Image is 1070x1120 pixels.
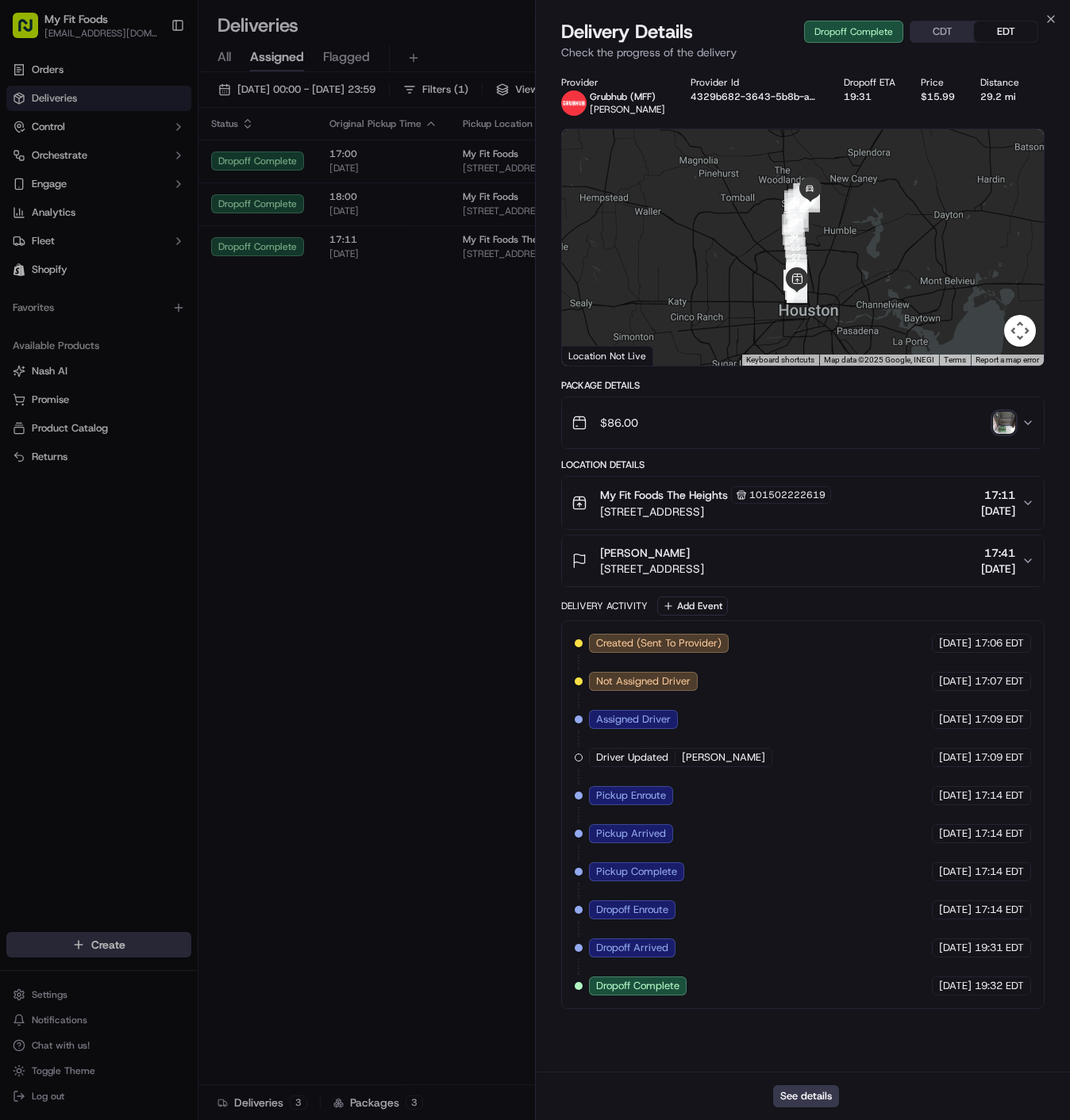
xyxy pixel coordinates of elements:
button: Add Event [657,596,728,616]
a: 📗Knowledge Base [10,347,128,376]
div: 28 [785,237,806,258]
span: Not Assigned Driver [596,674,691,688]
div: 27 [786,247,806,267]
span: 17:14 EDT [975,827,1024,841]
span: [DATE] [981,503,1015,519]
span: [DATE] [939,979,972,993]
img: 1736555255976-a54dd68f-1ca7-489b-9aae-adbdc363a1c4 [32,289,44,301]
span: [DATE] [939,827,972,841]
span: 17:11 [981,487,1015,503]
div: Provider Id [691,76,818,89]
span: [DATE] [181,245,214,258]
div: $15.99 [921,90,955,103]
span: Dropoff Complete [596,979,679,993]
span: [DATE] [939,750,972,765]
div: 44 [799,192,820,213]
img: Nash [16,15,48,47]
span: [DATE] [981,561,1015,577]
span: Pickup Arrived [596,827,666,841]
span: [DATE] [939,941,972,955]
div: 💻 [134,355,147,368]
a: Open this area in Google Maps (opens a new window) [566,345,618,366]
div: Past conversations [16,205,106,218]
div: We're available if you need us! [71,167,218,179]
img: Google [566,345,618,366]
span: Dropoff Enroute [596,903,668,917]
img: Wisdom Oko [16,230,41,261]
input: Got a question? Start typing here... [41,102,286,118]
div: 26 [787,255,807,275]
span: Pickup Enroute [596,788,666,803]
div: Price [921,76,955,89]
div: Start new chat [71,151,260,167]
div: 34 [787,207,808,228]
div: Provider [561,76,665,89]
span: Wisdom [PERSON_NAME] [49,288,169,301]
p: Welcome 👋 [16,63,289,88]
img: Wisdom Oko [16,273,41,304]
img: photo_proof_of_delivery image [993,412,1015,434]
span: 17:14 EDT [975,788,1024,803]
div: 33 [788,211,809,232]
button: $86.00photo_proof_of_delivery image [562,397,1044,448]
span: [DATE] [939,636,972,650]
div: 17 [783,270,804,290]
div: 📗 [16,355,29,368]
div: 38 [788,189,809,209]
button: 4329b682-3643-5b8b-adba-793989286a52 [691,90,818,103]
span: 17:09 EDT [975,712,1024,727]
span: [DATE] [939,788,972,803]
span: API Documentation [150,354,255,370]
span: [STREET_ADDRESS] [600,504,831,520]
span: Map data ©2025 Google, INEGI [824,355,934,364]
span: [STREET_ADDRESS] [600,561,704,577]
button: Map camera controls [1004,315,1036,347]
span: 17:14 EDT [975,865,1024,879]
span: Dropoff Arrived [596,941,668,955]
span: Created (Sent To Provider) [596,636,722,650]
div: 40 [794,183,814,204]
div: Location Not Live [562,346,653,366]
span: [DATE] [939,712,972,727]
img: 8571987876998_91fb9ceb93ad5c398215_72.jpg [33,151,62,179]
span: 17:14 EDT [975,903,1024,917]
div: 30 [783,224,803,245]
span: Driver Updated [596,750,668,765]
button: [PERSON_NAME][STREET_ADDRESS]17:41[DATE] [562,535,1044,586]
button: See all [246,202,289,221]
div: Dropoff ETA [844,76,895,89]
p: Check the progress of the delivery [561,44,1045,60]
button: My Fit Foods The Heights101502222619[STREET_ADDRESS]17:11[DATE] [562,477,1044,529]
button: EDT [974,21,1037,42]
div: 31 [782,214,802,235]
span: Delivery Details [561,19,693,44]
button: See details [773,1085,839,1107]
span: My Fit Foods The Heights [600,487,728,503]
span: [DATE] [939,865,972,879]
span: • [172,288,178,301]
span: Wisdom [PERSON_NAME] [49,245,169,258]
span: [PERSON_NAME] [600,545,690,561]
span: 17:09 EDT [975,750,1024,765]
span: [PERSON_NAME] [682,750,765,765]
span: Assigned Driver [596,712,671,727]
span: 101502222619 [749,489,826,501]
span: $86.00 [600,415,638,431]
img: 1736555255976-a54dd68f-1ca7-489b-9aae-adbdc363a1c4 [32,246,44,259]
span: [DATE] [181,288,214,301]
span: 17:06 EDT [975,636,1024,650]
span: Pickup Complete [596,865,677,879]
span: 19:32 EDT [975,979,1024,993]
span: Knowledge Base [32,354,121,370]
img: 1736555255976-a54dd68f-1ca7-489b-9aae-adbdc363a1c4 [16,151,44,179]
div: 29 [784,229,805,250]
a: 💻API Documentation [128,347,261,376]
div: Distance [980,76,1019,89]
img: 5e692f75ce7d37001a5d71f1 [561,90,587,116]
span: 17:41 [981,545,1015,561]
span: [DATE] [939,903,972,917]
div: 32 [783,212,804,232]
button: Keyboard shortcuts [746,355,814,366]
span: • [172,245,178,258]
div: 41 [796,186,817,207]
